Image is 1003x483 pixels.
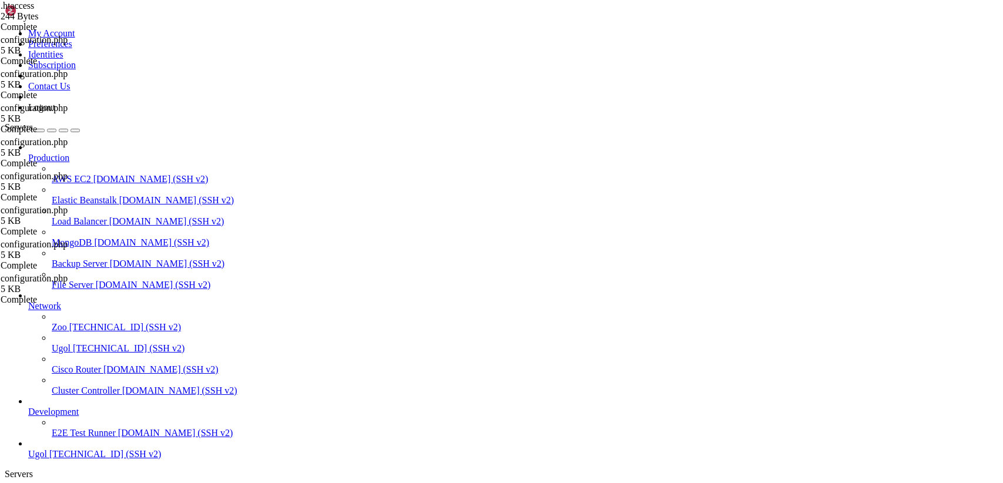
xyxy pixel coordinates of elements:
[1,11,118,22] div: 244 Bytes
[1,171,118,192] span: configuration.php
[1,239,118,260] span: configuration.php
[1,124,118,135] div: Complete
[1,103,68,113] span: configuration.php
[1,35,68,45] span: configuration.php
[1,103,118,124] span: configuration.php
[1,158,118,169] div: Complete
[1,90,118,100] div: Complete
[1,205,118,226] span: configuration.php
[1,22,118,32] div: Complete
[1,216,118,226] div: 5 KB
[1,284,118,294] div: 5 KB
[1,294,118,305] div: Complete
[1,182,118,192] div: 5 KB
[1,260,118,271] div: Complete
[1,79,118,90] div: 5 KB
[1,239,68,249] span: configuration.php
[1,273,68,283] span: configuration.php
[1,69,118,90] span: configuration.php
[1,250,118,260] div: 5 KB
[1,171,68,181] span: configuration.php
[1,226,118,237] div: Complete
[1,56,118,66] div: Complete
[1,273,118,294] span: configuration.php
[1,147,118,158] div: 5 KB
[1,137,118,158] span: configuration.php
[1,35,118,56] span: configuration.php
[1,1,34,11] span: .htaccess
[1,1,118,22] span: .htaccess
[1,45,118,56] div: 5 KB
[1,69,68,79] span: configuration.php
[1,137,68,147] span: configuration.php
[1,205,68,215] span: configuration.php
[1,192,118,203] div: Complete
[1,113,118,124] div: 5 KB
